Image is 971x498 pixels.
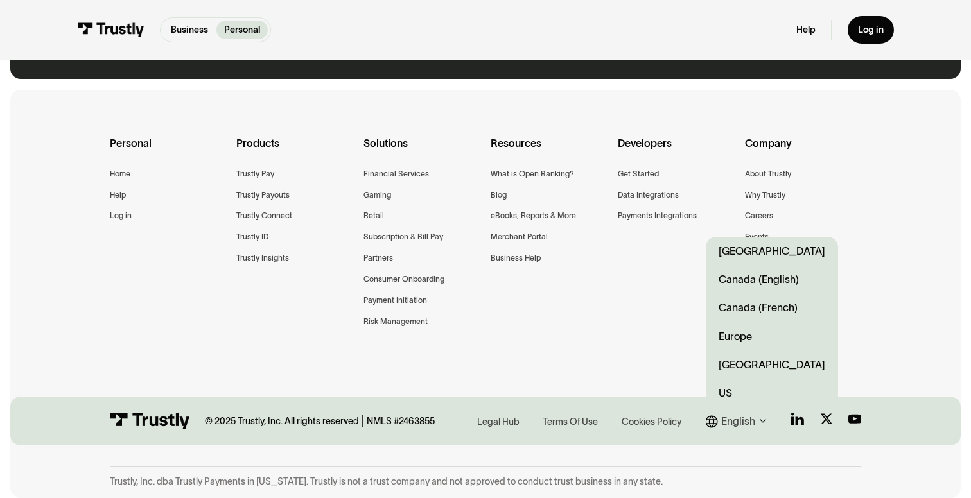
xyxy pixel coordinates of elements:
div: Products [236,135,353,167]
a: Business [163,21,216,39]
div: Trustly, Inc. dba Trustly Payments in [US_STATE]. Trustly is not a trust company and not approved... [110,476,862,487]
a: Risk Management [363,315,428,329]
img: Trustly Logo [77,22,144,37]
a: Log in [848,16,894,44]
a: Gaming [363,189,391,202]
div: Legal Hub [477,415,520,428]
a: Help [110,189,126,202]
a: Canada (French) [706,293,838,322]
a: Terms Of Use [539,413,602,429]
a: Trustly Pay [236,167,274,181]
a: Events [745,230,769,244]
a: Payment Initiation [363,294,427,307]
div: Personal [110,135,227,167]
a: Data Integrations [618,189,679,202]
a: Careers [745,209,773,223]
a: Trustly Payouts [236,189,290,202]
a: Home [110,167,130,181]
a: Trustly Connect [236,209,292,223]
a: What is Open Banking? [491,167,574,181]
div: Terms Of Use [543,415,598,428]
a: Retail [363,209,384,223]
a: Help [796,24,816,35]
img: Trustly Logo [110,413,189,430]
a: Log in [110,209,132,223]
p: Business [171,23,208,37]
a: Canada (English) [706,265,838,293]
a: About Trustly [745,167,791,181]
a: Trustly ID [236,230,268,244]
div: NMLS #2463855 [367,415,435,427]
a: Why Trustly [745,189,785,202]
a: Consumer Onboarding [363,273,444,286]
a: Blog [491,189,507,202]
a: [GEOGRAPHIC_DATA] [706,350,838,379]
div: Log in [858,24,884,35]
div: Developers [618,135,735,167]
a: Legal Hub [473,413,523,429]
a: Trustly Insights [236,252,289,265]
a: Cookies Policy [618,413,685,429]
a: Merchant Portal [491,230,548,244]
div: © 2025 Trustly, Inc. All rights reserved [205,415,359,427]
a: Subscription & Bill Pay [363,230,443,244]
nav: English [706,237,838,407]
a: Get Started [618,167,659,181]
div: | [362,413,364,429]
a: [GEOGRAPHIC_DATA] [706,237,838,265]
a: Payments Integrations [618,209,697,223]
a: Financial Services [363,167,429,181]
a: Personal [216,21,268,39]
a: Partners [363,252,393,265]
div: English [706,413,771,429]
div: Solutions [363,135,480,167]
a: eBooks, Reports & More [491,209,576,223]
div: Company [745,135,862,167]
div: Cookies Policy [622,415,681,428]
a: Europe [706,322,838,350]
p: Personal [224,23,260,37]
div: English [721,413,755,429]
a: US [706,379,838,407]
a: Business Help [491,252,541,265]
div: Resources [491,135,608,167]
